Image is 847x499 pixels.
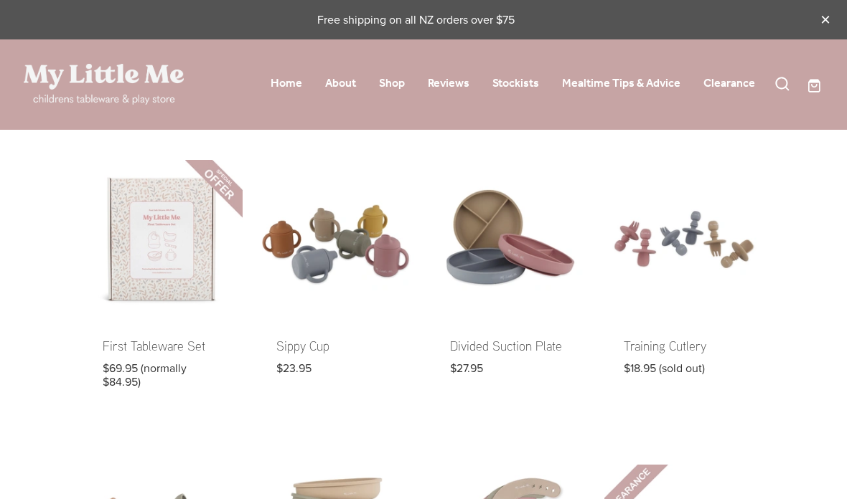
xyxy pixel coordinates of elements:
a: Clearance [703,72,755,95]
a: About [325,72,356,95]
a: Mealtime Tips & Advice [562,72,680,95]
p: Free shipping on all NZ orders over $75 [24,11,808,27]
a: Stockists [492,72,539,95]
a: Home [271,72,302,95]
a: Reviews [428,72,469,95]
a: Shop [379,72,405,95]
